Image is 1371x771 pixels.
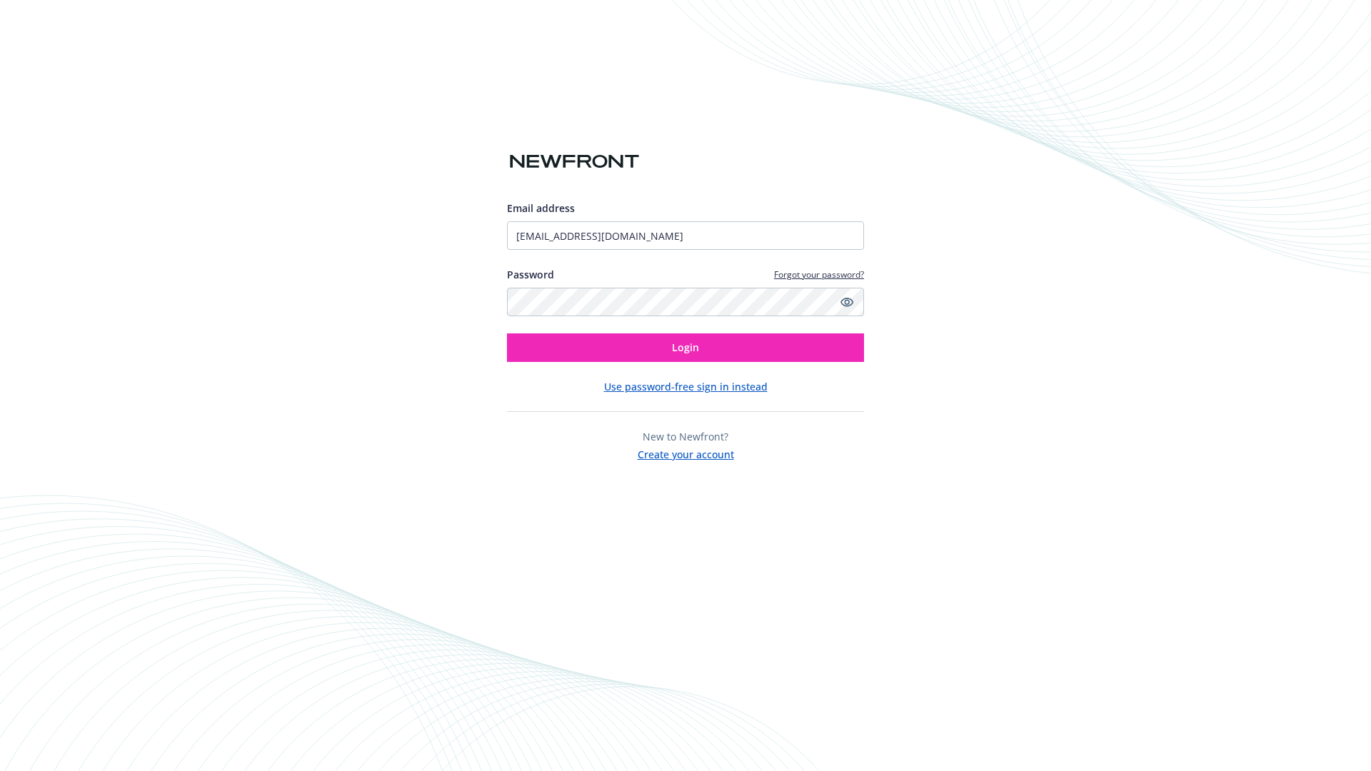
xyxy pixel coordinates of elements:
[507,149,642,174] img: Newfront logo
[507,201,575,215] span: Email address
[507,333,864,362] button: Login
[638,444,734,462] button: Create your account
[507,221,864,250] input: Enter your email
[774,268,864,281] a: Forgot your password?
[507,267,554,282] label: Password
[507,288,864,316] input: Enter your password
[838,293,855,311] a: Show password
[672,341,699,354] span: Login
[604,379,768,394] button: Use password-free sign in instead
[643,430,728,443] span: New to Newfront?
